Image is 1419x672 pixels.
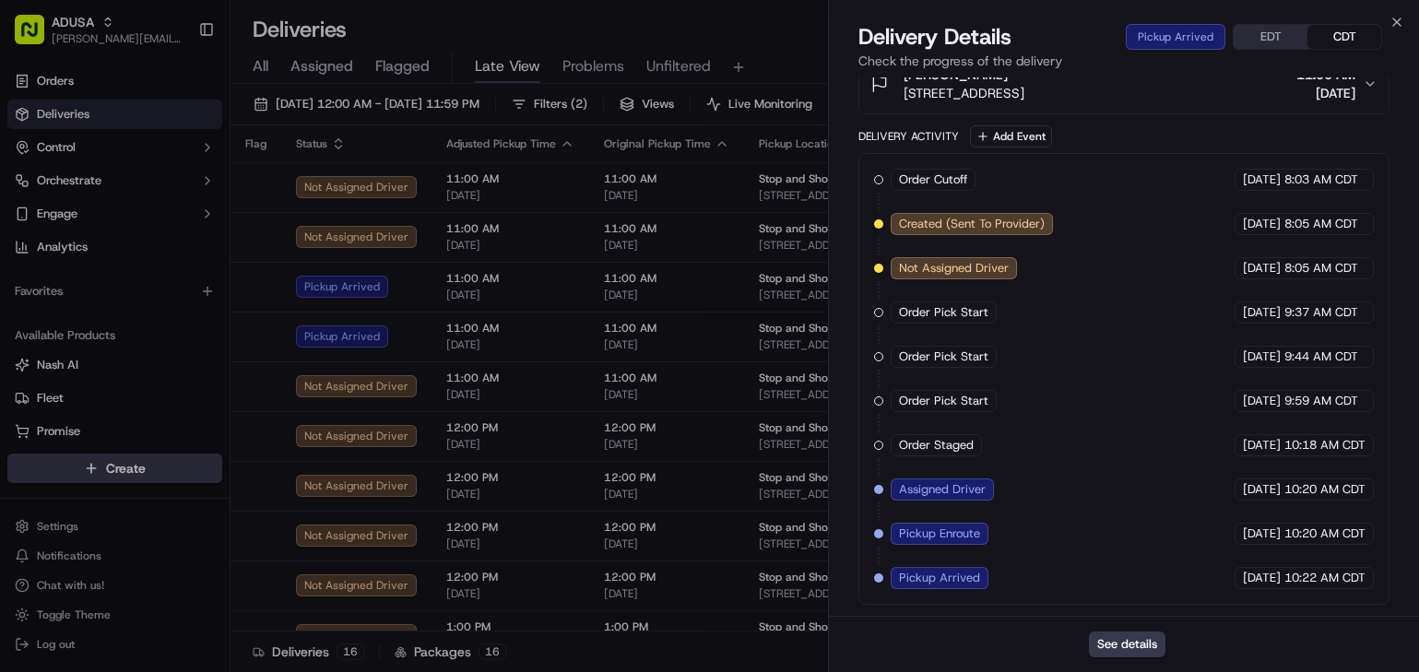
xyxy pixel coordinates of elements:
[210,286,248,301] span: [DATE]
[57,286,196,301] span: Wisdom [PERSON_NAME]
[1284,304,1358,321] span: 9:37 AM CDT
[899,481,986,498] span: Assigned Driver
[970,125,1052,147] button: Add Event
[1296,84,1355,102] span: [DATE]
[183,457,223,471] span: Pylon
[1243,260,1281,277] span: [DATE]
[153,336,160,350] span: •
[1284,481,1366,498] span: 10:20 AM CDT
[1243,304,1281,321] span: [DATE]
[899,348,988,365] span: Order Pick Start
[1243,348,1281,365] span: [DATE]
[18,18,55,55] img: Nash
[858,129,959,144] div: Delivery Activity
[11,405,148,438] a: 📗Knowledge Base
[57,336,149,350] span: [PERSON_NAME]
[1284,216,1358,232] span: 8:05 AM CDT
[1243,437,1281,454] span: [DATE]
[286,236,336,258] button: See all
[313,182,336,204] button: Start new chat
[1284,260,1358,277] span: 8:05 AM CDT
[1284,393,1358,409] span: 9:59 AM CDT
[1243,525,1281,542] span: [DATE]
[37,287,52,301] img: 1736555255976-a54dd68f-1ca7-489b-9aae-adbdc363a1c4
[1284,437,1366,454] span: 10:18 AM CDT
[1243,216,1281,232] span: [DATE]
[1307,25,1381,49] button: CDT
[174,412,296,430] span: API Documentation
[48,119,332,138] input: Got a question? Start typing here...
[156,414,171,429] div: 💻
[37,336,52,351] img: 1736555255976-a54dd68f-1ca7-489b-9aae-adbdc363a1c4
[858,22,1011,52] span: Delivery Details
[1089,631,1165,657] button: See details
[899,437,974,454] span: Order Staged
[39,176,72,209] img: 8571987876998_91fb9ceb93ad5c398215_72.jpg
[899,570,980,586] span: Pickup Arrived
[1284,570,1366,586] span: 10:22 AM CDT
[899,260,1009,277] span: Not Assigned Driver
[899,216,1045,232] span: Created (Sent To Provider)
[858,52,1389,70] p: Check the progress of the delivery
[899,393,988,409] span: Order Pick Start
[1234,25,1307,49] button: EDT
[1284,348,1358,365] span: 9:44 AM CDT
[18,240,124,254] div: Past conversations
[200,286,207,301] span: •
[18,268,48,304] img: Wisdom Oko
[899,525,980,542] span: Pickup Enroute
[1284,525,1366,542] span: 10:20 AM CDT
[83,176,302,195] div: Start new chat
[163,336,201,350] span: [DATE]
[83,195,254,209] div: We're available if you need us!
[18,318,48,348] img: Matthew Saporito
[1243,171,1281,188] span: [DATE]
[1243,570,1281,586] span: [DATE]
[859,54,1389,113] button: [PERSON_NAME][STREET_ADDRESS]11:00 AM[DATE]
[18,74,336,103] p: Welcome 👋
[1243,393,1281,409] span: [DATE]
[18,176,52,209] img: 1736555255976-a54dd68f-1ca7-489b-9aae-adbdc363a1c4
[130,456,223,471] a: Powered byPylon
[904,84,1024,102] span: [STREET_ADDRESS]
[899,171,967,188] span: Order Cutoff
[1284,171,1358,188] span: 8:03 AM CDT
[18,414,33,429] div: 📗
[37,412,141,430] span: Knowledge Base
[1243,481,1281,498] span: [DATE]
[148,405,303,438] a: 💻API Documentation
[899,304,988,321] span: Order Pick Start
